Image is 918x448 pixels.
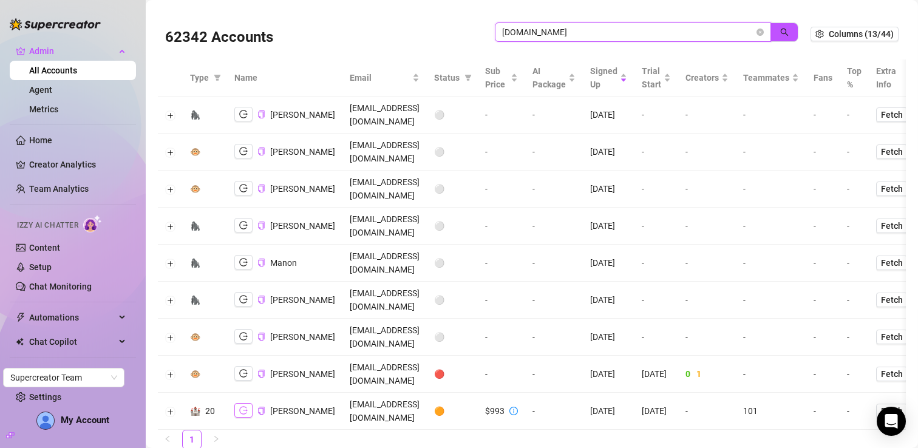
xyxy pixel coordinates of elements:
td: - [806,134,840,171]
td: - [478,171,525,208]
div: 🦍 [190,219,200,232]
span: Fetch [881,258,903,268]
span: logout [239,369,248,378]
span: 0 [685,369,690,379]
th: Name [227,59,342,97]
button: logout [234,403,253,418]
span: 🟠 [434,406,444,416]
button: Columns (13/44) [811,27,899,41]
a: All Accounts [29,66,77,75]
span: 101 [743,406,758,416]
span: Creators [685,71,719,84]
span: - [743,221,746,231]
div: 🐵 [190,330,200,344]
td: - [525,356,583,393]
button: Fetch [876,144,908,159]
a: Content [29,243,60,253]
div: $993 [485,404,505,418]
a: Setup [29,262,52,272]
div: 🐵 [190,145,200,158]
span: Supercreator Team [10,368,117,387]
button: Fetch [876,256,908,270]
td: - [840,134,869,171]
td: - [478,282,525,319]
td: - [678,282,736,319]
span: Admin [29,41,115,61]
span: copy [257,259,265,266]
td: - [806,319,840,356]
button: Expand row [166,222,175,231]
button: Expand row [166,370,175,379]
td: [DATE] [583,356,634,393]
td: - [634,208,678,245]
button: logout [234,144,253,158]
th: Creators [678,59,736,97]
span: Fetch [881,221,903,231]
td: - [478,208,525,245]
button: Copy Account UID [257,369,265,378]
td: [EMAIL_ADDRESS][DOMAIN_NAME] [342,208,427,245]
td: [EMAIL_ADDRESS][DOMAIN_NAME] [342,282,427,319]
span: logout [239,258,248,266]
span: thunderbolt [16,313,25,322]
td: - [806,245,840,282]
button: Copy Account UID [257,406,265,415]
th: Sub Price [478,59,525,97]
button: Copy Account UID [257,221,265,230]
span: logout [239,332,248,341]
td: - [478,97,525,134]
button: logout [234,181,253,195]
span: logout [239,110,248,118]
span: - [743,295,746,305]
td: [DATE] [583,97,634,134]
span: Fetch [881,332,903,342]
th: Top % [840,59,869,97]
span: copy [257,148,265,155]
span: filter [464,74,472,81]
td: - [525,282,583,319]
button: Expand row [166,333,175,342]
button: close-circle [756,29,764,36]
td: - [478,319,525,356]
span: copy [257,185,265,192]
button: Expand row [166,259,175,268]
span: Sub Price [485,64,508,91]
td: - [678,134,736,171]
span: filter [214,74,221,81]
a: Team Analytics [29,184,89,194]
a: Home [29,135,52,145]
span: ⚪ [434,332,444,342]
span: build [6,431,15,440]
span: [PERSON_NAME] [270,295,335,305]
span: Trial Start [642,64,661,91]
div: 🦍 [190,293,200,307]
td: [EMAIL_ADDRESS][DOMAIN_NAME] [342,171,427,208]
td: - [840,282,869,319]
button: Copy Account UID [257,147,265,156]
span: info-circle [509,407,518,415]
button: Expand row [166,296,175,305]
span: ⚪ [434,295,444,305]
td: - [840,171,869,208]
td: - [525,319,583,356]
span: Chat Copilot [29,332,115,351]
button: Copy Account UID [257,295,265,304]
td: - [806,356,840,393]
span: - [743,110,746,120]
button: Fetch [876,367,908,381]
span: [PERSON_NAME] [270,184,335,194]
span: copy [257,110,265,118]
td: - [634,97,678,134]
span: Fetch [881,295,903,305]
td: - [634,282,678,319]
span: filter [211,69,223,87]
button: Expand row [166,110,175,120]
span: 🔴 [434,369,444,379]
td: [DATE] [583,134,634,171]
td: - [634,134,678,171]
td: - [525,171,583,208]
button: Fetch [876,404,908,418]
span: ⚪ [434,221,444,231]
td: - [840,393,869,430]
td: - [678,97,736,134]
